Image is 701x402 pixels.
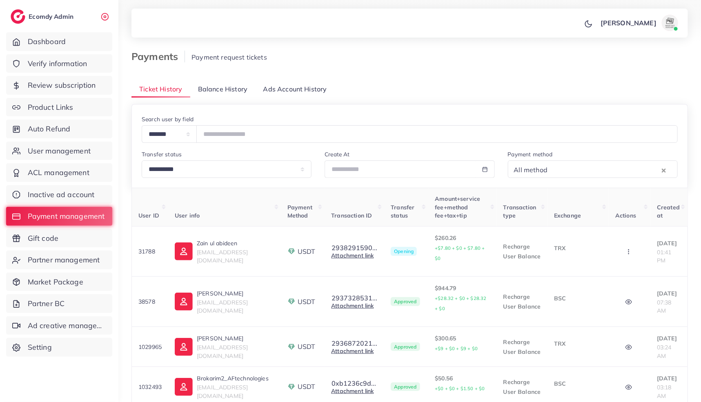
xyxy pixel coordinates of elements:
[391,342,420,351] span: Approved
[331,212,372,219] span: Transaction ID
[6,76,112,95] a: Review subscription
[391,297,420,306] span: Approved
[435,346,478,351] small: +$9 + $0 + $9 + $0
[298,297,316,306] span: USDT
[28,189,95,200] span: Inactive ad account
[662,15,678,31] img: avatar
[298,342,316,351] span: USDT
[138,382,162,392] p: 1032493
[662,165,666,175] button: Clear Selected
[139,84,182,94] span: Ticket History
[28,146,91,156] span: User management
[435,386,485,391] small: +$0 + $0 + $1.50 + $0
[28,298,65,309] span: Partner BC
[287,204,312,219] span: Payment Method
[11,9,76,24] a: logoEcomdy Admin
[287,247,296,255] img: payment
[197,373,274,383] p: Brokarim2_AFtechnologies
[263,84,327,94] span: Ads Account History
[6,54,112,73] a: Verify information
[138,212,159,219] span: User ID
[287,298,296,306] img: payment
[331,347,374,355] a: Attachment link
[6,316,112,335] a: Ad creative management
[435,245,485,261] small: +$7.80 + $0 + $7.80 + $0
[175,378,193,396] img: ic-user-info.36bf1079.svg
[298,247,316,256] span: USDT
[287,343,296,351] img: payment
[138,297,162,306] p: 38578
[657,344,672,359] span: 03:24 AM
[6,142,112,160] a: User management
[28,167,89,178] span: ACL management
[197,249,248,264] span: [EMAIL_ADDRESS][DOMAIN_NAME]
[657,289,681,298] p: [DATE]
[197,333,274,343] p: [PERSON_NAME]
[331,302,374,309] a: Attachment link
[28,320,106,331] span: Ad creative management
[508,150,553,158] label: Payment method
[28,255,100,265] span: Partner management
[615,212,636,219] span: Actions
[28,58,87,69] span: Verify information
[28,80,96,91] span: Review subscription
[175,293,193,311] img: ic-user-info.36bf1079.svg
[28,233,58,244] span: Gift code
[138,247,162,256] p: 31788
[657,333,681,343] p: [DATE]
[435,295,486,311] small: +$28.32 + $0 + $28.32 + $0
[6,229,112,248] a: Gift code
[657,249,672,264] span: 01:41 PM
[298,382,316,391] span: USDT
[197,384,248,399] span: [EMAIL_ADDRESS][DOMAIN_NAME]
[6,207,112,226] a: Payment management
[175,338,193,356] img: ic-user-info.36bf1079.svg
[391,247,417,256] span: Opening
[601,18,656,28] p: [PERSON_NAME]
[435,233,490,263] p: $260.26
[6,273,112,291] a: Market Package
[197,344,248,359] span: [EMAIL_ADDRESS][DOMAIN_NAME]
[331,380,376,387] button: 0xb1236c9d...
[28,36,66,47] span: Dashboard
[657,384,672,399] span: 03:18 AM
[197,299,248,314] span: [EMAIL_ADDRESS][DOMAIN_NAME]
[197,289,274,298] p: [PERSON_NAME]
[503,337,541,357] p: Recharge User Balance
[508,160,678,178] div: Search for option
[175,242,193,260] img: ic-user-info.36bf1079.svg
[6,251,112,269] a: Partner management
[657,373,681,383] p: [DATE]
[6,98,112,117] a: Product Links
[503,377,541,397] p: Recharge User Balance
[175,212,200,219] span: User info
[657,299,672,314] span: 07:38 AM
[6,163,112,182] a: ACL management
[325,150,349,158] label: Create At
[142,150,182,158] label: Transfer status
[138,342,162,352] p: 1029965
[435,333,490,353] p: $300.65
[331,244,378,251] button: 2938291590...
[596,15,681,31] a: [PERSON_NAME]avatar
[6,338,112,357] a: Setting
[6,32,112,51] a: Dashboard
[331,252,374,259] a: Attachment link
[550,164,660,176] input: Search for option
[6,185,112,204] a: Inactive ad account
[554,293,602,303] p: BSC
[512,164,550,176] span: All method
[331,294,378,302] button: 2937328531...
[198,84,247,94] span: Balance History
[29,13,76,20] h2: Ecomdy Admin
[554,212,581,219] span: Exchange
[503,242,541,261] p: Recharge User Balance
[28,277,83,287] span: Market Package
[197,238,274,248] p: Zain ul abideen
[435,373,490,393] p: $50.56
[6,294,112,313] a: Partner BC
[435,195,480,219] span: Amount+service fee+method fee+tax+tip
[331,387,374,395] a: Attachment link
[503,292,541,311] p: Recharge User Balance
[11,9,25,24] img: logo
